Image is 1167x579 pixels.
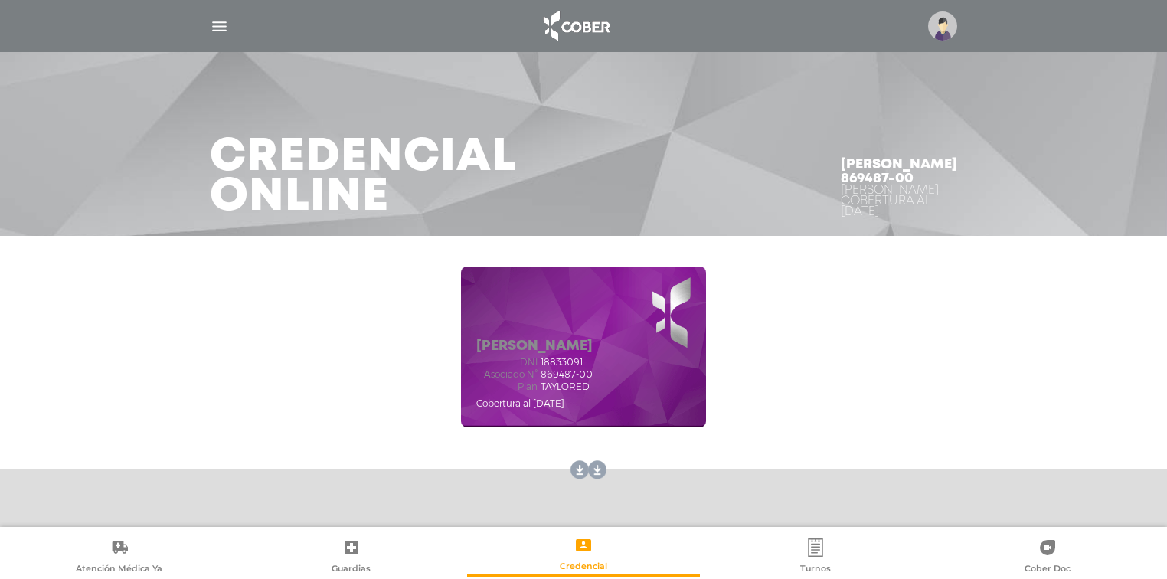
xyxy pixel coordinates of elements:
[1103,267,1152,312] iframe: chat widget
[476,369,538,380] span: Asociado N°
[467,535,699,574] a: Credencial
[476,357,538,368] span: dni
[841,158,957,185] h4: [PERSON_NAME] 869487-00
[841,185,957,218] div: [PERSON_NAME] Cobertura al [DATE]
[210,17,229,36] img: Cober_menu-lines-white.svg
[541,357,583,368] span: 18833091
[476,381,538,392] span: Plan
[800,563,831,577] span: Turnos
[541,381,590,392] span: TAYLORED
[332,563,371,577] span: Guardias
[476,339,593,355] h5: [PERSON_NAME]
[476,397,564,409] span: Cobertura al [DATE]
[928,11,957,41] img: profile-placeholder.svg
[700,538,932,577] a: Turnos
[560,561,607,574] span: Credencial
[932,538,1164,577] a: Cober Doc
[76,563,162,577] span: Atención Médica Ya
[535,8,616,44] img: logo_cober_home-white.png
[541,369,593,380] span: 869487-00
[3,538,235,577] a: Atención Médica Ya
[235,538,467,577] a: Guardias
[210,138,517,218] h3: Credencial Online
[1025,563,1071,577] span: Cober Doc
